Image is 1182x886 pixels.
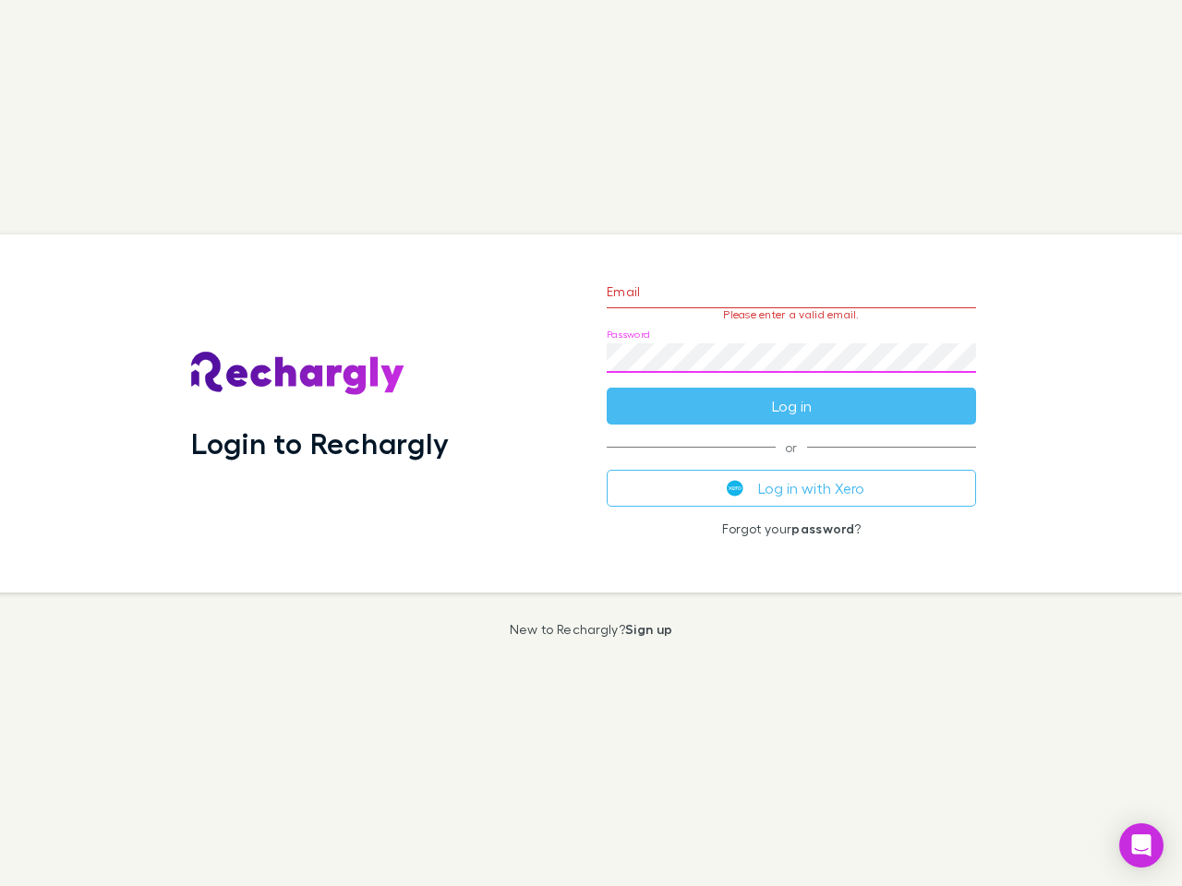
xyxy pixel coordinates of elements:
[191,352,405,396] img: Rechargly's Logo
[510,622,673,637] p: New to Rechargly?
[1119,823,1164,868] div: Open Intercom Messenger
[791,521,854,536] a: password
[607,328,650,341] label: Password
[727,480,743,497] img: Xero's logo
[625,621,672,637] a: Sign up
[607,308,976,321] p: Please enter a valid email.
[607,388,976,425] button: Log in
[607,521,976,536] p: Forgot your ?
[607,447,976,448] span: or
[191,425,449,461] h1: Login to Rechargly
[607,470,976,507] button: Log in with Xero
